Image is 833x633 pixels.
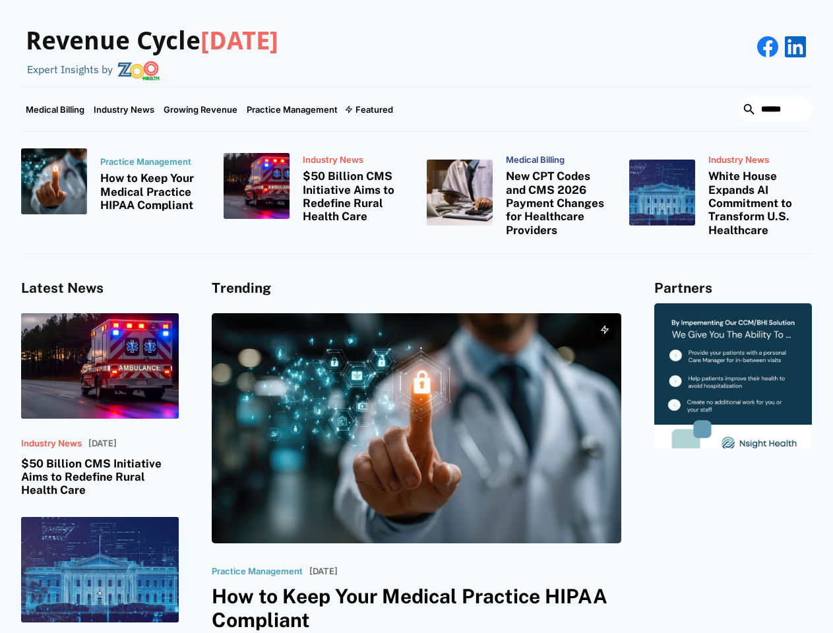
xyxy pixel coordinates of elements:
[629,148,813,237] a: Industry NewsWhite House Expands AI Commitment to Transform U.S. Healthcare
[506,169,610,237] h3: New CPT Codes and CMS 2026 Payment Changes for Healthcare Providers
[309,566,338,577] p: [DATE]
[21,280,179,297] h4: Latest News
[21,313,179,497] a: Industry News[DATE]$50 Billion CMS Initiative Aims to Redefine Rural Health Care
[654,280,812,297] h4: Partners
[242,88,342,131] a: Practice Management
[708,169,813,237] h3: White House Expands AI Commitment to Transform U.S. Healthcare
[201,26,278,55] span: [DATE]
[159,88,242,131] a: Growing Revenue
[506,155,610,166] p: Medical Billing
[212,566,303,577] p: Practice Management
[100,157,204,167] p: Practice Management
[708,155,813,166] p: Industry News
[88,438,117,449] p: [DATE]
[21,438,82,449] p: Industry News
[224,148,407,224] a: Industry News$50 Billion CMS Initiative Aims to Redefine Rural Health Care
[21,88,89,131] a: Medical Billing
[26,26,278,57] h3: Revenue Cycle
[21,148,204,214] a: Practice ManagementHow to Keep Your Medical Practice HIPAA Compliant
[427,148,610,237] a: Medical BillingNew CPT Codes and CMS 2026 Payment Changes for Healthcare Providers
[21,13,278,80] a: Revenue Cycle[DATE]Expert Insights by
[303,155,407,166] p: Industry News
[303,169,407,224] h3: $50 Billion CMS Initiative Aims to Redefine Rural Health Care
[100,171,204,212] h3: How to Keep Your Medical Practice HIPAA Compliant
[212,280,622,297] h4: Trending
[212,584,622,632] h3: How to Keep Your Medical Practice HIPAA Compliant
[27,63,113,76] div: Expert Insights by
[89,88,159,131] a: Industry News
[21,457,179,497] h3: $50 Billion CMS Initiative Aims to Redefine Rural Health Care
[355,104,393,115] div: Featured
[342,88,398,131] div: Featured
